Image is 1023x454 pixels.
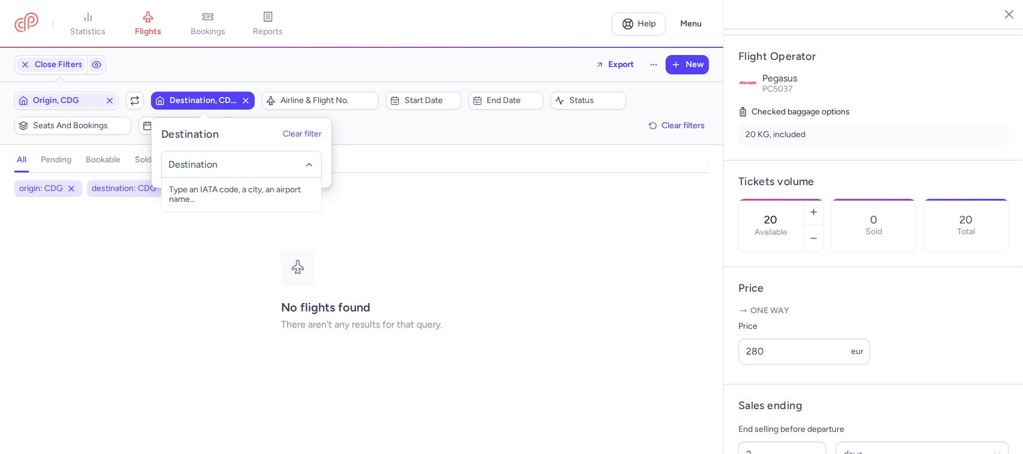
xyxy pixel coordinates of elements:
[638,19,656,28] span: Help
[738,422,1009,437] p: End selling before departure
[33,121,127,131] span: Seats and bookings
[487,96,540,105] span: End date
[738,319,870,334] label: Price
[755,228,787,237] label: Available
[738,338,870,365] input: ---
[686,60,704,69] span: New
[71,26,106,37] span: statistics
[738,399,802,413] h4: Sales ending
[469,92,544,110] button: End date
[608,60,634,69] span: Export
[19,183,63,195] span: origin: CDG
[645,117,709,135] button: Clear filters
[738,50,1009,63] h4: Flight Operator
[118,11,178,37] a: flights
[162,178,321,211] span: Type an IATA code, a city, an airport name...
[851,346,864,356] span: eur
[960,214,973,226] p: 20
[151,92,255,110] button: Destination, CDG
[92,183,156,195] span: destination: CDG
[870,214,877,226] p: 0
[17,155,26,165] h4: all
[762,84,793,94] span: PC5037
[58,11,118,37] a: statistics
[86,155,120,165] h4: bookable
[178,11,238,37] a: bookings
[191,26,225,37] span: bookings
[958,227,976,237] p: Total
[14,92,119,110] button: Origin, CDG
[738,105,1009,119] h5: Checked baggage options
[253,26,283,37] span: reports
[138,117,214,135] button: Days of week
[281,300,370,314] strong: No flights found
[283,130,322,140] button: Clear filter
[280,96,375,105] span: Airline & Flight No.
[612,13,666,35] a: Help
[170,96,237,105] span: Destination, CDG
[551,92,626,110] button: Status
[666,56,708,74] button: New
[662,121,705,130] span: Clear filters
[161,128,219,141] h5: Destination
[168,158,315,171] input: -searchbox
[762,73,1009,84] p: Pegasus
[588,55,642,74] button: Export
[135,26,161,37] span: flights
[35,60,83,69] span: Close Filters
[738,175,1009,189] h4: Tickets volume
[14,13,38,35] a: CitizenPlane red outlined logo
[238,11,298,37] a: reports
[738,73,758,92] img: Pegasus logo
[405,96,457,105] span: Start date
[738,305,1009,317] p: One way
[262,92,379,110] button: Airline & Flight No.
[569,96,622,105] span: Status
[281,319,442,330] p: There aren't any results for that query.
[14,117,131,135] button: Seats and bookings
[15,56,87,74] button: Close Filters
[386,92,461,110] button: Start date
[135,155,166,165] h4: sold out
[865,227,882,237] p: Sold
[673,13,709,35] button: Menu
[738,124,1009,146] li: 20 KG, included
[738,282,1009,295] h4: Price
[41,155,71,165] h4: pending
[33,96,100,105] span: Origin, CDG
